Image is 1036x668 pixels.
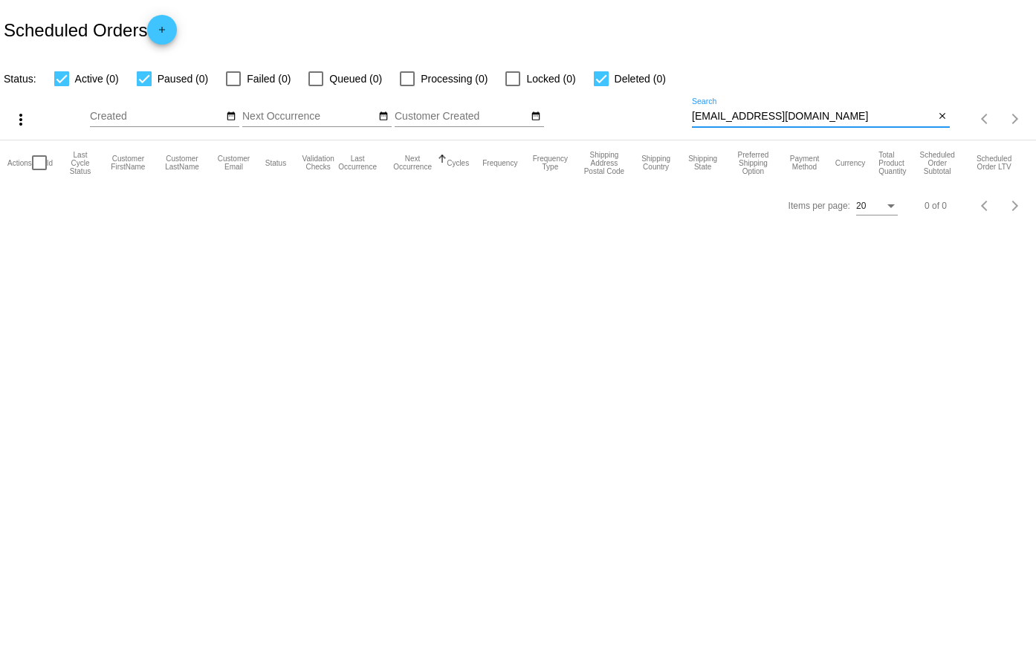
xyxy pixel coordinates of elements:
[973,155,1015,171] button: Change sorting for LifetimeValue
[835,158,866,167] button: Change sorting for CurrencyIso
[378,111,389,123] mat-icon: date_range
[971,191,1000,221] button: Previous page
[7,140,32,185] mat-header-cell: Actions
[639,155,673,171] button: Change sorting for ShippingCountry
[153,25,171,42] mat-icon: add
[265,158,286,167] button: Change sorting for Status
[395,111,528,123] input: Customer Created
[90,111,224,123] input: Created
[482,158,517,167] button: Change sorting for Frequency
[925,201,947,211] div: 0 of 0
[531,155,569,171] button: Change sorting for FrequencyType
[158,70,208,88] span: Paused (0)
[583,151,625,175] button: Change sorting for ShippingPostcode
[878,140,915,185] mat-header-cell: Total Product Quantity
[937,111,948,123] mat-icon: close
[337,155,378,171] button: Change sorting for LastOccurrenceUtc
[687,155,719,171] button: Change sorting for ShippingState
[4,73,36,85] span: Status:
[66,151,94,175] button: Change sorting for LastProcessingCycleId
[531,111,541,123] mat-icon: date_range
[934,109,950,125] button: Clear
[915,151,959,175] button: Change sorting for Subtotal
[1000,104,1030,134] button: Next page
[242,111,376,123] input: Next Occurrence
[300,140,337,185] mat-header-cell: Validation Checks
[733,151,774,175] button: Change sorting for PreferredShippingOption
[447,158,469,167] button: Change sorting for Cycles
[12,111,30,129] mat-icon: more_vert
[392,155,433,171] button: Change sorting for NextOccurrenceUtc
[526,70,575,88] span: Locked (0)
[108,155,149,171] button: Change sorting for CustomerFirstName
[1000,191,1030,221] button: Next page
[856,201,898,212] mat-select: Items per page:
[75,70,119,88] span: Active (0)
[615,70,666,88] span: Deleted (0)
[789,201,850,211] div: Items per page:
[216,155,252,171] button: Change sorting for CustomerEmail
[856,201,866,211] span: 20
[4,15,177,45] h2: Scheduled Orders
[47,158,53,167] button: Change sorting for Id
[247,70,291,88] span: Failed (0)
[329,70,382,88] span: Queued (0)
[787,155,821,171] button: Change sorting for PaymentMethod.Type
[162,155,202,171] button: Change sorting for CustomerLastName
[971,104,1000,134] button: Previous page
[421,70,488,88] span: Processing (0)
[226,111,236,123] mat-icon: date_range
[692,111,934,123] input: Search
